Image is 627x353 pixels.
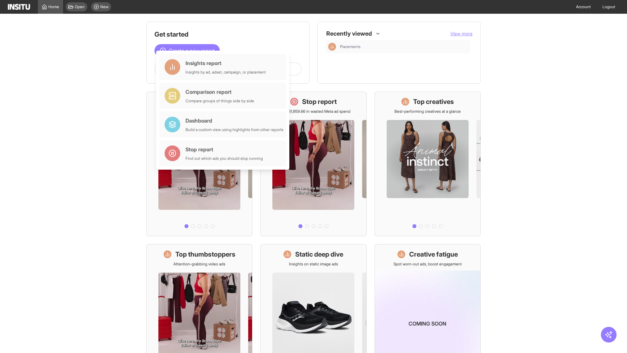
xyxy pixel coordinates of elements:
[48,4,59,9] span: Home
[450,30,473,37] button: View more
[185,70,266,75] div: Insights by ad, adset, campaign, or placement
[169,47,215,55] span: Create a new report
[185,156,263,161] div: Find out which ads you should stop running
[185,88,254,96] div: Comparison report
[277,109,350,114] p: Save £31,859.66 in wasted Meta ad spend
[289,261,338,267] p: Insights on static image ads
[328,43,336,51] div: Insights
[185,59,266,67] div: Insights report
[75,4,85,9] span: Open
[173,261,225,267] p: Attention-grabbing video ads
[175,250,235,259] h1: Top thumbstoppers
[260,92,366,236] a: Stop reportSave £31,859.66 in wasted Meta ad spend
[394,109,461,114] p: Best-performing creatives at a glance
[375,92,481,236] a: Top creativesBest-performing creatives at a glance
[302,97,337,106] h1: Stop report
[185,117,283,125] div: Dashboard
[340,44,361,49] span: Placements
[185,127,283,132] div: Build a custom view using highlights from other reports
[100,4,108,9] span: New
[154,30,301,39] h1: Get started
[185,98,254,104] div: Compare groups of things side by side
[340,44,467,49] span: Placements
[185,145,263,153] div: Stop report
[154,44,220,57] button: Create a new report
[8,4,30,10] img: Logo
[146,92,252,236] a: What's live nowSee all active ads instantly
[413,97,454,106] h1: Top creatives
[295,250,343,259] h1: Static deep dive
[450,31,473,36] span: View more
